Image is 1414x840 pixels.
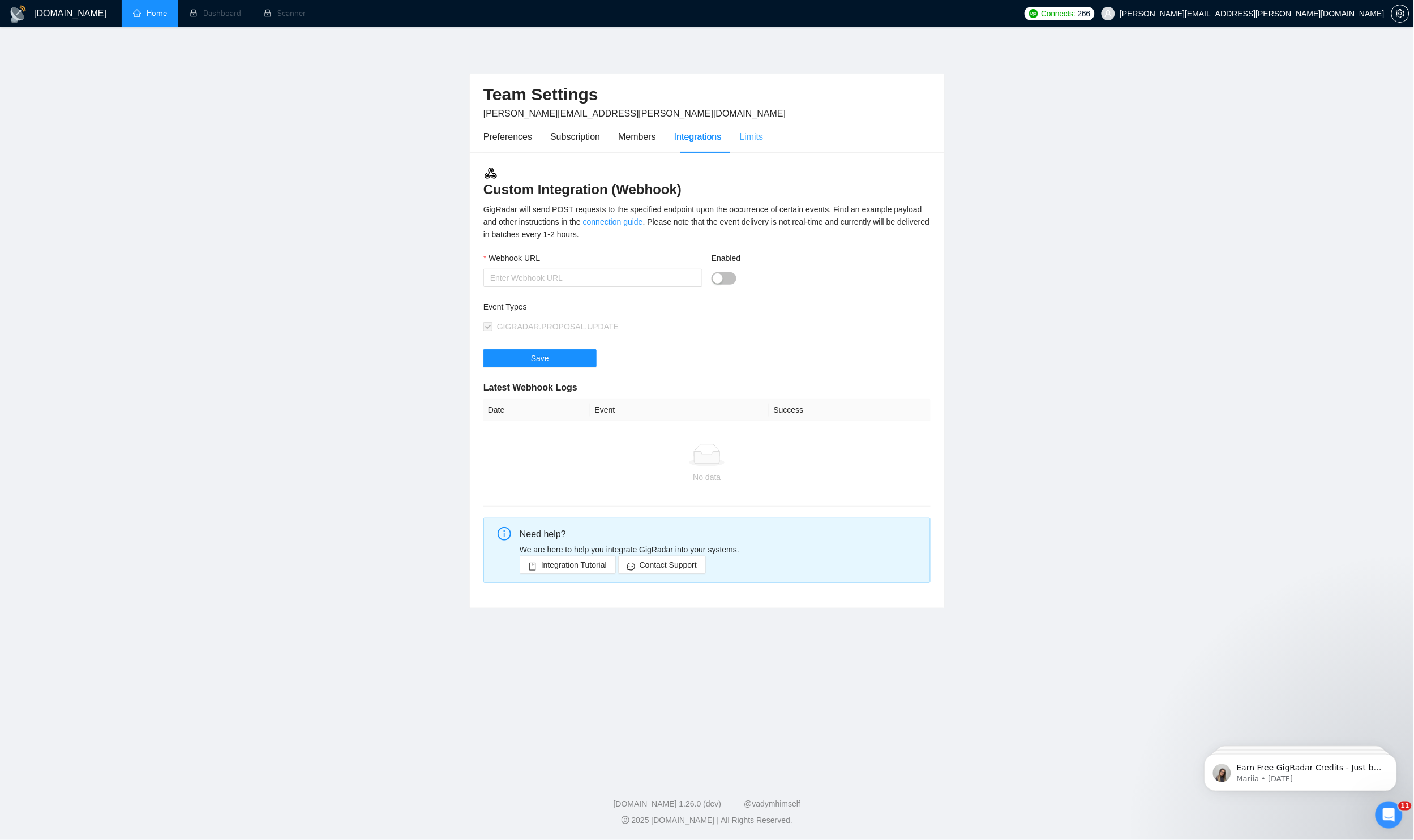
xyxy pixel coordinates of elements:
span: Integration Tutorial [541,559,607,571]
div: No data [488,471,926,483]
div: Integrations [674,130,722,144]
img: logo [9,5,27,23]
span: Save [531,352,549,365]
div: Subscription [550,130,600,144]
a: @vadymhimself [744,799,800,808]
label: Webhook URL [483,252,540,264]
button: setting [1391,5,1409,23]
label: Event Types [483,301,527,313]
h2: Team Settings [483,83,931,106]
a: setting [1391,9,1409,18]
span: message [627,562,635,571]
span: 11 [1399,802,1412,811]
span: Need help? [520,529,566,539]
th: Success [769,399,931,421]
span: 266 [1078,7,1090,20]
th: Date [483,399,590,421]
span: GIGRADAR.PROPOSAL.UPDATE [497,322,619,331]
iframe: Intercom live chat [1376,802,1403,829]
span: user [1104,10,1112,18]
div: GigRadar will send POST requests to the specified endpoint upon the occurrence of certain events.... [483,203,931,241]
a: [DOMAIN_NAME] 1.26.0 (dev) [614,799,722,808]
button: Save [483,349,597,367]
img: webhook.3a52c8ec.svg [483,166,498,181]
h5: Latest Webhook Logs [483,381,931,395]
label: Enabled [712,252,740,264]
input: Webhook URL [483,269,702,287]
span: setting [1392,9,1409,18]
th: Event [590,399,769,421]
img: upwork-logo.png [1029,9,1038,18]
button: bookIntegration Tutorial [520,556,616,574]
h3: Custom Integration (Webhook) [483,166,931,199]
button: Enabled [712,272,736,285]
span: Contact Support [640,559,697,571]
a: homeHome [133,8,167,18]
span: copyright [622,816,629,824]
span: book [529,562,537,571]
iframe: Intercom notifications message [1188,730,1414,809]
div: Members [618,130,656,144]
button: messageContact Support [618,556,706,574]
div: Preferences [483,130,532,144]
p: We are here to help you integrate GigRadar into your systems. [520,543,922,556]
a: connection guide [583,217,643,226]
div: Limits [740,130,764,144]
span: [PERSON_NAME][EMAIL_ADDRESS][PERSON_NAME][DOMAIN_NAME] [483,109,786,118]
div: 2025 [DOMAIN_NAME] | All Rights Reserved. [9,815,1405,826]
span: Connects: [1042,7,1076,20]
a: bookIntegration Tutorial [520,560,616,569]
span: info-circle [498,527,511,541]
